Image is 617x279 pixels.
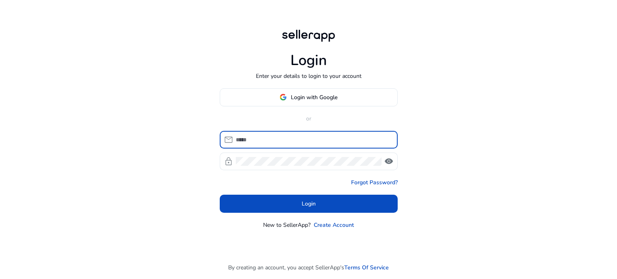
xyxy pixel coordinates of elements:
[344,263,389,272] a: Terms Of Service
[220,195,398,213] button: Login
[263,221,311,229] p: New to SellerApp?
[280,94,287,101] img: google-logo.svg
[224,157,233,166] span: lock
[384,157,394,166] span: visibility
[256,72,362,80] p: Enter your details to login to your account
[351,178,398,187] a: Forgot Password?
[290,52,327,69] h1: Login
[302,200,316,208] span: Login
[291,93,337,102] span: Login with Google
[224,135,233,145] span: mail
[220,114,398,123] p: or
[220,88,398,106] button: Login with Google
[314,221,354,229] a: Create Account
